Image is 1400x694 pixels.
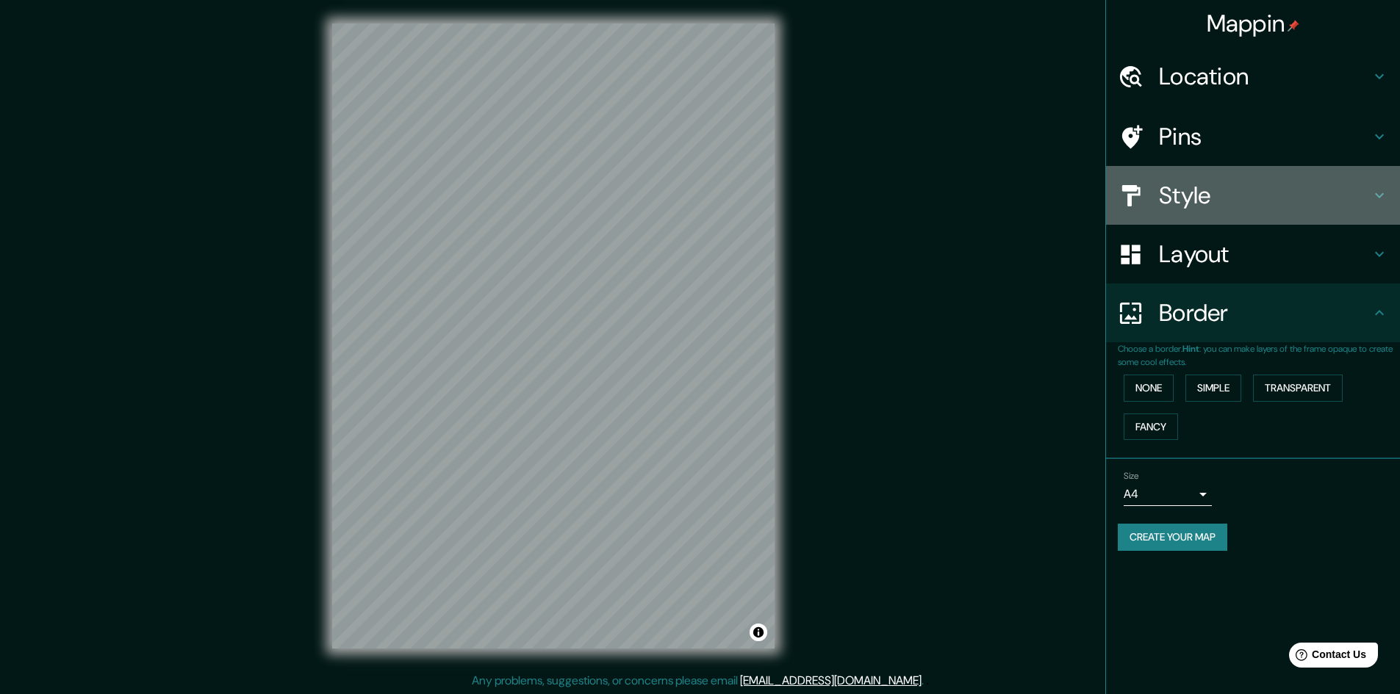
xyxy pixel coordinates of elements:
[1118,524,1227,551] button: Create your map
[750,623,767,641] button: Toggle attribution
[1118,342,1400,369] p: Choose a border. : you can make layers of the frame opaque to create some cool effects.
[1269,637,1384,678] iframe: Help widget launcher
[1185,375,1241,402] button: Simple
[1159,122,1371,151] h4: Pins
[1106,47,1400,106] div: Location
[1124,482,1212,506] div: A4
[1106,107,1400,166] div: Pins
[924,672,926,690] div: .
[1106,166,1400,225] div: Style
[1159,298,1371,328] h4: Border
[926,672,929,690] div: .
[332,24,775,648] canvas: Map
[1124,413,1178,441] button: Fancy
[1159,239,1371,269] h4: Layout
[1124,470,1139,482] label: Size
[1253,375,1343,402] button: Transparent
[1106,283,1400,342] div: Border
[1159,181,1371,210] h4: Style
[1159,62,1371,91] h4: Location
[1106,225,1400,283] div: Layout
[740,673,922,688] a: [EMAIL_ADDRESS][DOMAIN_NAME]
[472,672,924,690] p: Any problems, suggestions, or concerns please email .
[1182,343,1199,355] b: Hint
[1124,375,1174,402] button: None
[1207,9,1300,38] h4: Mappin
[1288,20,1299,32] img: pin-icon.png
